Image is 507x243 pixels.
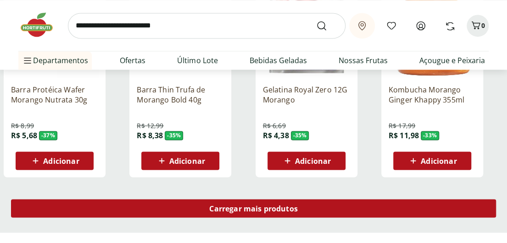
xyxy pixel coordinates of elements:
a: Gelatina Royal Zero 12G Morango [263,85,350,105]
span: - 33 % [421,131,439,140]
span: R$ 8,99 [11,121,34,130]
a: Açougue e Peixaria [419,55,485,66]
a: Barra Thin Trufa de Morango Bold 40g [137,85,224,105]
span: R$ 17,99 [389,121,415,130]
button: Adicionar [141,151,219,170]
a: Nossas Frutas [339,55,388,66]
span: R$ 11,98 [389,130,419,140]
button: Menu [22,49,33,71]
a: Bebidas Geladas [250,55,307,66]
span: 0 [481,21,485,30]
span: Carregar mais produtos [209,205,298,212]
span: R$ 8,38 [137,130,163,140]
button: Submit Search [316,20,338,31]
span: R$ 4,38 [263,130,289,140]
button: Adicionar [393,151,471,170]
span: Departamentos [22,49,88,71]
span: Adicionar [421,157,457,164]
a: Último Lote [177,55,217,66]
button: Carrinho [467,15,489,37]
span: R$ 5,68 [11,130,37,140]
a: Ofertas [120,55,145,66]
a: Carregar mais produtos [11,199,496,221]
img: Hortifruti [18,11,64,38]
span: R$ 6,69 [263,121,286,130]
span: R$ 12,99 [137,121,163,130]
a: Kombucha Morango Ginger Khappy 355ml [389,85,476,105]
span: - 37 % [39,131,57,140]
button: Adicionar [267,151,345,170]
span: Adicionar [169,157,205,164]
button: Adicionar [16,151,94,170]
span: Adicionar [43,157,79,164]
span: - 35 % [165,131,183,140]
span: - 35 % [291,131,309,140]
a: Barra Protéica Wafer Morango Nutrata 30g [11,85,98,105]
input: search [68,13,345,38]
span: Adicionar [295,157,331,164]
